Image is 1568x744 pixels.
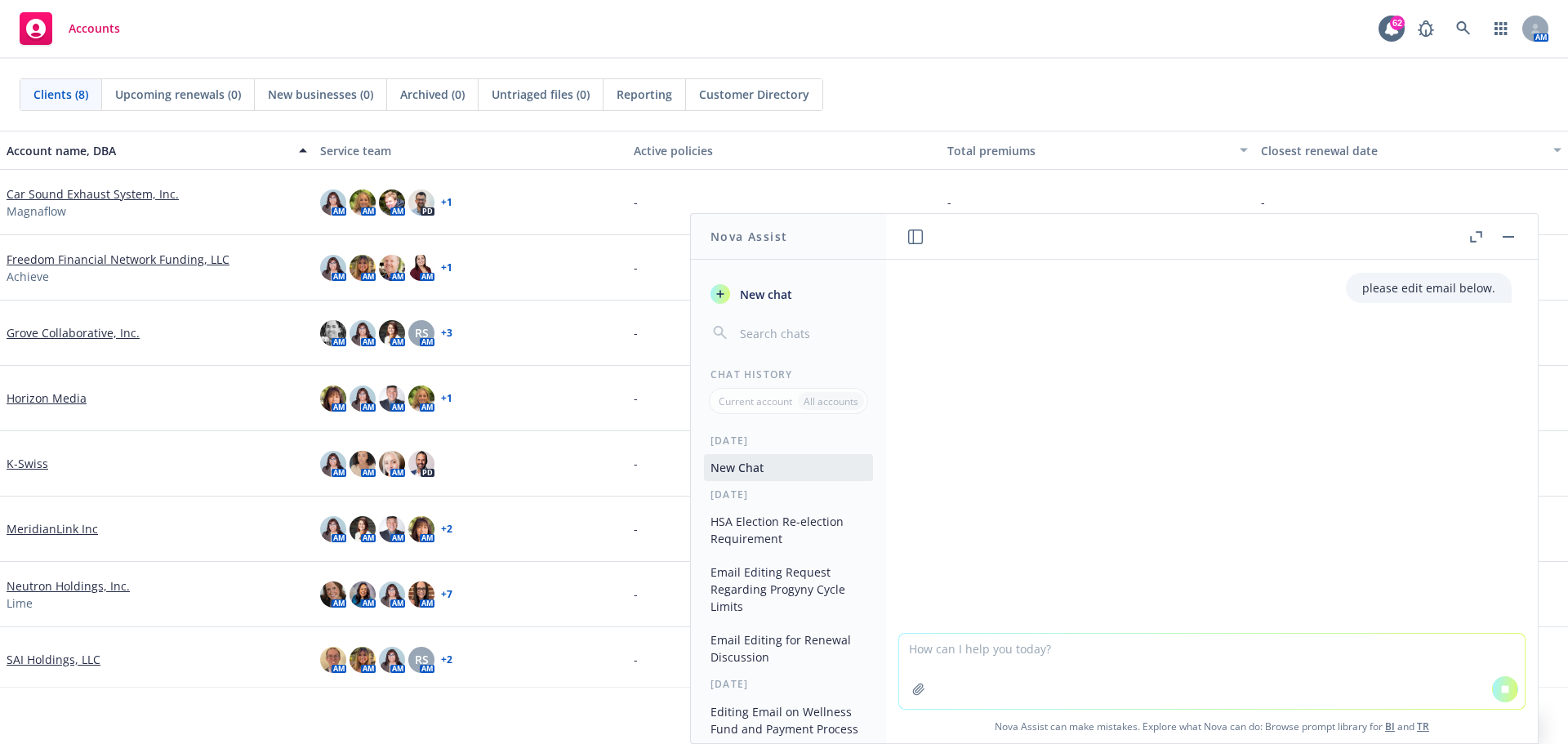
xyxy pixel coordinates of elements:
[804,394,858,408] p: All accounts
[7,455,48,472] a: K-Swiss
[691,434,886,448] div: [DATE]
[350,647,376,673] img: photo
[704,698,873,742] button: Editing Email on Wellness Fund and Payment Process
[1254,131,1568,170] button: Closest renewal date
[320,142,621,159] div: Service team
[379,451,405,477] img: photo
[441,198,452,207] a: + 1
[634,194,638,211] span: -
[719,394,792,408] p: Current account
[415,651,429,668] span: RS
[941,131,1254,170] button: Total premiums
[441,328,452,338] a: + 3
[1390,16,1405,30] div: 62
[320,385,346,412] img: photo
[893,710,1531,743] span: Nova Assist can make mistakes. Explore what Nova can do: Browse prompt library for and
[379,189,405,216] img: photo
[627,131,941,170] button: Active policies
[350,385,376,412] img: photo
[7,251,229,268] a: Freedom Financial Network Funding, LLC
[1261,142,1543,159] div: Closest renewal date
[1362,279,1495,296] p: please edit email below.
[634,520,638,537] span: -
[704,279,873,309] button: New chat
[7,651,100,668] a: SAI Holdings, LLC
[115,86,241,103] span: Upcoming renewals (0)
[634,455,638,472] span: -
[268,86,373,103] span: New businesses (0)
[634,259,638,276] span: -
[350,255,376,281] img: photo
[379,255,405,281] img: photo
[379,647,405,673] img: photo
[1485,12,1517,45] a: Switch app
[408,189,434,216] img: photo
[704,508,873,552] button: HSA Election Re-election Requirement
[441,655,452,665] a: + 2
[947,142,1230,159] div: Total premiums
[408,385,434,412] img: photo
[379,320,405,346] img: photo
[737,322,866,345] input: Search chats
[1447,12,1480,45] a: Search
[699,86,809,103] span: Customer Directory
[320,255,346,281] img: photo
[7,268,49,285] span: Achieve
[7,595,33,612] span: Lime
[1385,719,1395,733] a: BI
[737,286,792,303] span: New chat
[634,324,638,341] span: -
[408,451,434,477] img: photo
[320,647,346,673] img: photo
[350,451,376,477] img: photo
[350,516,376,542] img: photo
[408,516,434,542] img: photo
[379,581,405,608] img: photo
[7,185,179,203] a: Car Sound Exhaust System, Inc.
[634,390,638,407] span: -
[7,203,66,220] span: Magnaflow
[320,581,346,608] img: photo
[7,324,140,341] a: Grove Collaborative, Inc.
[415,324,429,341] span: RS
[7,142,289,159] div: Account name, DBA
[69,22,120,35] span: Accounts
[33,86,88,103] span: Clients (8)
[7,390,87,407] a: Horizon Media
[617,86,672,103] span: Reporting
[320,320,346,346] img: photo
[704,559,873,620] button: Email Editing Request Regarding Progyny Cycle Limits
[634,651,638,668] span: -
[492,86,590,103] span: Untriaged files (0)
[1261,194,1265,211] span: -
[634,142,934,159] div: Active policies
[691,368,886,381] div: Chat History
[350,581,376,608] img: photo
[350,189,376,216] img: photo
[379,385,405,412] img: photo
[710,228,787,245] h1: Nova Assist
[441,524,452,534] a: + 2
[691,677,886,691] div: [DATE]
[320,451,346,477] img: photo
[320,189,346,216] img: photo
[947,194,951,211] span: -
[408,255,434,281] img: photo
[1417,719,1429,733] a: TR
[441,590,452,599] a: + 7
[314,131,627,170] button: Service team
[7,520,98,537] a: MeridianLink Inc
[400,86,465,103] span: Archived (0)
[350,320,376,346] img: photo
[634,586,638,603] span: -
[1410,12,1442,45] a: Report a Bug
[704,626,873,670] button: Email Editing for Renewal Discussion
[441,394,452,403] a: + 1
[7,577,130,595] a: Neutron Holdings, Inc.
[320,516,346,542] img: photo
[704,454,873,481] button: New Chat
[691,488,886,501] div: [DATE]
[13,6,127,51] a: Accounts
[379,516,405,542] img: photo
[408,581,434,608] img: photo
